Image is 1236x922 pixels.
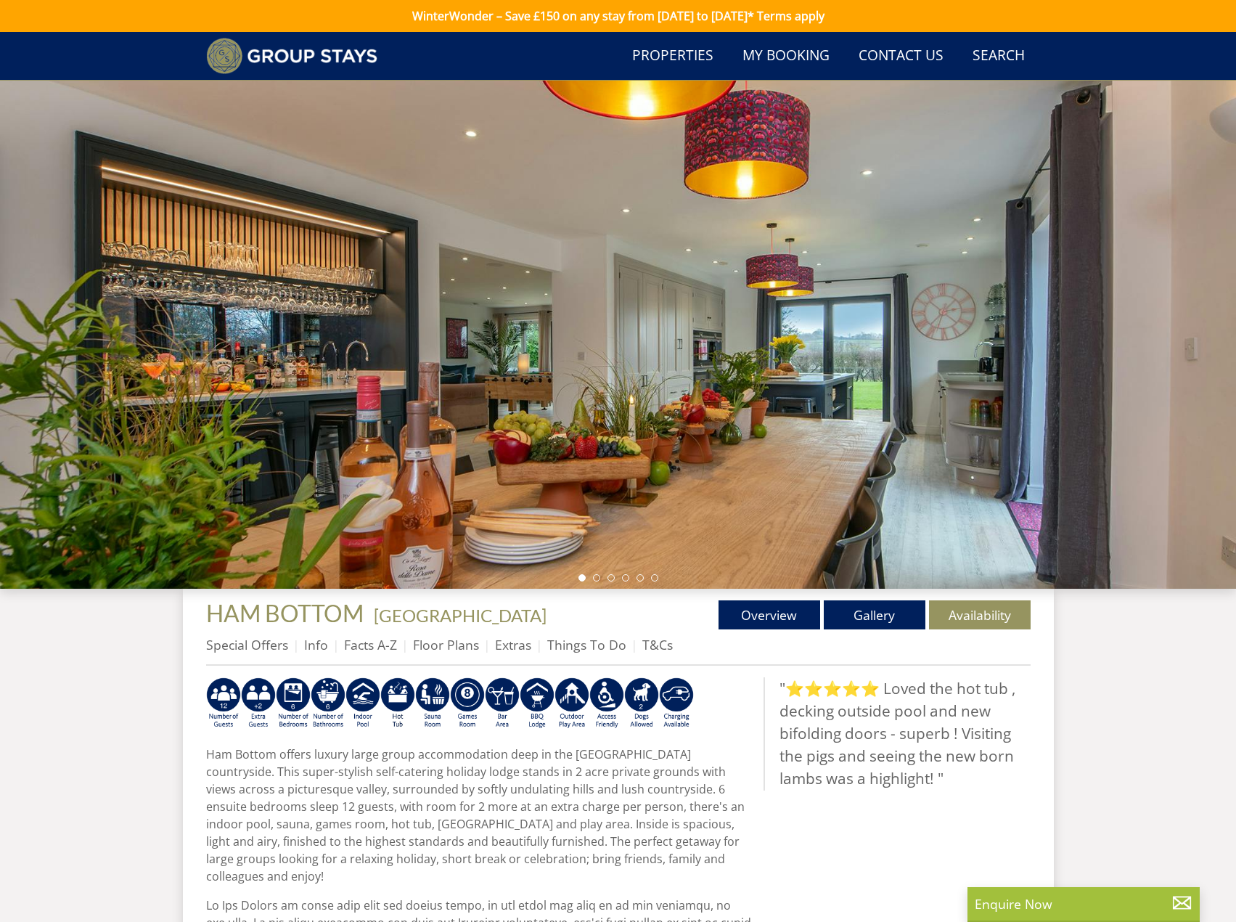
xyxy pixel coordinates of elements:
img: AD_4nXdrZMsjcYNLGsKuA84hRzvIbesVCpXJ0qqnwZoX5ch9Zjv73tWe4fnFRs2gJ9dSiUubhZXckSJX_mqrZBmYExREIfryF... [450,677,485,730]
img: AD_4nXcnT2OPG21WxYUhsl9q61n1KejP7Pk9ESVM9x9VetD-X_UXXoxAKaMRZGYNcSGiAsmGyKm0QlThER1osyFXNLmuYOVBV... [659,677,694,730]
a: Availability [929,600,1031,629]
a: Overview [719,600,820,629]
p: Ham Bottom offers luxury large group accommodation deep in the [GEOGRAPHIC_DATA] countryside. Thi... [206,746,752,885]
img: AD_4nXeUnLxUhQNc083Qf4a-s6eVLjX_ttZlBxbnREhztiZs1eT9moZ8e5Fzbx9LK6K9BfRdyv0AlCtKptkJvtknTFvAhI3RM... [485,677,520,730]
a: [GEOGRAPHIC_DATA] [374,605,547,626]
a: Extras [495,636,531,653]
a: Info [304,636,328,653]
img: AD_4nXdmwCQHKAiIjYDk_1Dhq-AxX3fyYPYaVgX942qJE-Y7he54gqc0ybrIGUg6Qr_QjHGl2FltMhH_4pZtc0qV7daYRc31h... [311,677,345,730]
p: Enquire Now [975,894,1192,913]
img: AD_4nXfjdDqPkGBf7Vpi6H87bmAUe5GYCbodrAbU4sf37YN55BCjSXGx5ZgBV7Vb9EJZsXiNVuyAiuJUB3WVt-w9eJ0vaBcHg... [554,677,589,730]
img: AD_4nXe3VD57-M2p5iq4fHgs6WJFzKj8B0b3RcPFe5LKK9rgeZlFmFoaMJPsJOOJzc7Q6RMFEqsjIZ5qfEJu1txG3QLmI_2ZW... [589,677,624,730]
img: AD_4nXeP6WuvG491uY6i5ZIMhzz1N248Ei-RkDHdxvvjTdyF2JXhbvvI0BrTCyeHgyWBEg8oAgd1TvFQIsSlzYPCTB7K21VoI... [241,677,276,730]
a: Contact Us [853,40,949,73]
img: AD_4nXcpX5uDwed6-YChlrI2BYOgXwgg3aqYHOhRm0XfZB-YtQW2NrmeCr45vGAfVKUq4uWnc59ZmEsEzoF5o39EWARlT1ewO... [380,677,415,730]
span: - [368,605,547,626]
img: AD_4nXei2dp4L7_L8OvME76Xy1PUX32_NMHbHVSts-g-ZAVb8bILrMcUKZI2vRNdEqfWP017x6NFeUMZMqnp0JYknAB97-jDN... [345,677,380,730]
a: Things To Do [547,636,626,653]
a: Facts A-Z [344,636,397,653]
a: Special Offers [206,636,288,653]
img: AD_4nXdjbGEeivCGLLmyT_JEP7bTfXsjgyLfnLszUAQeQ4RcokDYHVBt5R8-zTDbAVICNoGv1Dwc3nsbUb1qR6CAkrbZUeZBN... [415,677,450,730]
img: Group Stays [206,38,378,74]
a: Gallery [824,600,925,629]
a: HAM BOTTOM [206,599,368,627]
blockquote: "⭐⭐⭐⭐⭐ Loved the hot tub , decking outside pool and new bifolding doors - superb ! Visiting the p... [764,677,1031,791]
img: AD_4nXfRzBlt2m0mIteXDhAcJCdmEApIceFt1SPvkcB48nqgTZkfMpQlDmULa47fkdYiHD0skDUgcqepViZHFLjVKS2LWHUqM... [276,677,311,730]
a: Properties [626,40,719,73]
a: T&Cs [642,636,673,653]
a: Floor Plans [413,636,479,653]
img: AD_4nXe7_8LrJK20fD9VNWAdfykBvHkWcczWBt5QOadXbvIwJqtaRaRf-iI0SeDpMmH1MdC9T1Vy22FMXzzjMAvSuTB5cJ7z5... [624,677,659,730]
a: My Booking [737,40,835,73]
span: HAM BOTTOM [206,599,364,627]
img: AD_4nXeyNBIiEViFqGkFxeZn-WxmRvSobfXIejYCAwY7p4slR9Pvv7uWB8BWWl9Rip2DDgSCjKzq0W1yXMRj2G_chnVa9wg_L... [206,677,241,730]
a: Search [967,40,1031,73]
img: AD_4nXfdu1WaBqbCvRx5dFd3XGC71CFesPHPPZknGuZzXQvBzugmLudJYyY22b9IpSVlKbnRjXo7AJLKEyhYodtd_Fvedgm5q... [520,677,554,730]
